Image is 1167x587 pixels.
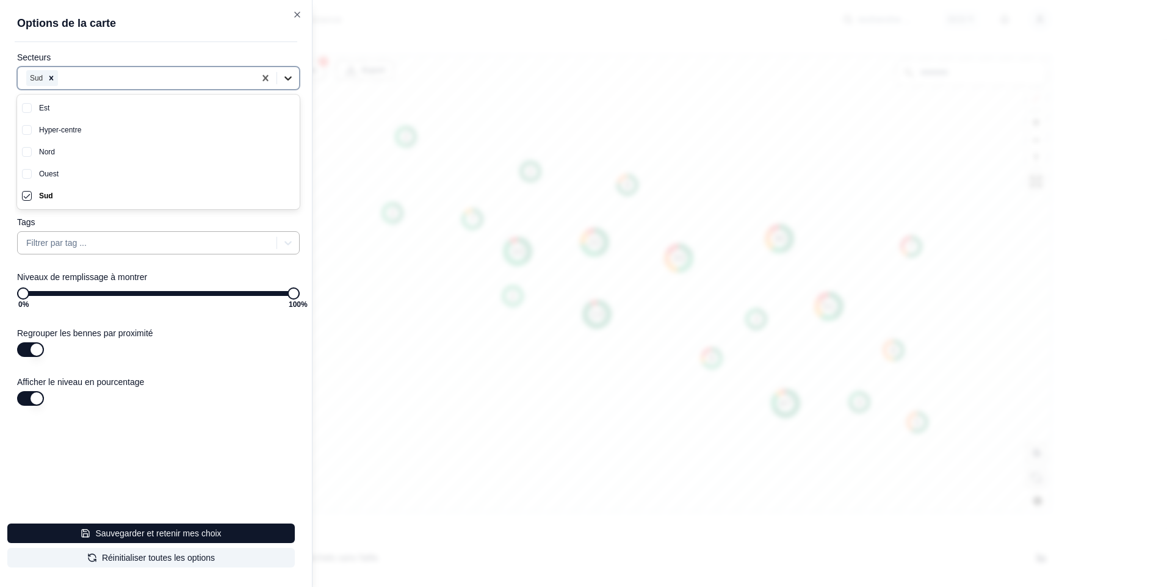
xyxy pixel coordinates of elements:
[32,163,300,185] div: Ouest
[32,141,300,163] div: Nord
[289,298,308,311] div: 100 %
[32,97,300,119] div: Est
[32,185,300,207] div: Sud
[287,287,300,300] span: Maximum
[32,119,300,141] div: Hyper-centre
